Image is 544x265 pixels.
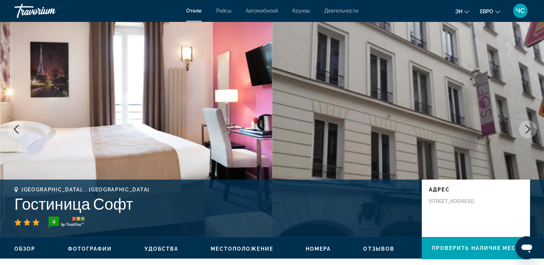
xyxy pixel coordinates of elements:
p: Адрес [429,187,522,192]
a: Рейсы [216,8,231,14]
button: Обзор [14,246,36,252]
button: Удобства [145,246,179,252]
button: Изменить валюту [480,6,500,17]
button: Изменение языка [455,6,469,17]
span: [GEOGRAPHIC_DATA], , [GEOGRAPHIC_DATA] [22,187,150,192]
div: 4 [46,217,61,226]
a: Круизы [292,8,310,14]
button: Предыдущее изображение [7,120,25,138]
h1: Гостиница Софт [14,194,415,213]
p: [STREET_ADDRESS] [429,198,486,204]
button: Местоположение [211,246,273,252]
button: Отзывов [363,246,394,252]
a: Травориум [14,1,86,20]
button: Номера [306,246,331,252]
a: Автомобилей [246,8,278,14]
a: Отели [186,8,202,14]
span: Проверить Наличие мест [431,245,520,251]
button: Фотографии [68,246,112,252]
button: Следующее изображение [519,120,537,138]
span: евро [480,9,493,14]
button: Пользовательское меню [511,3,530,18]
a: Деятельности [324,8,358,14]
span: ЧС [516,7,525,14]
img: trustyou-badge-hor.svg [49,217,84,228]
button: Проверить Наличие мест [422,237,530,259]
iframe: Schaltfläche zum Öffnen des Messaging-Fensters [515,236,538,259]
span: эн [455,9,462,14]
